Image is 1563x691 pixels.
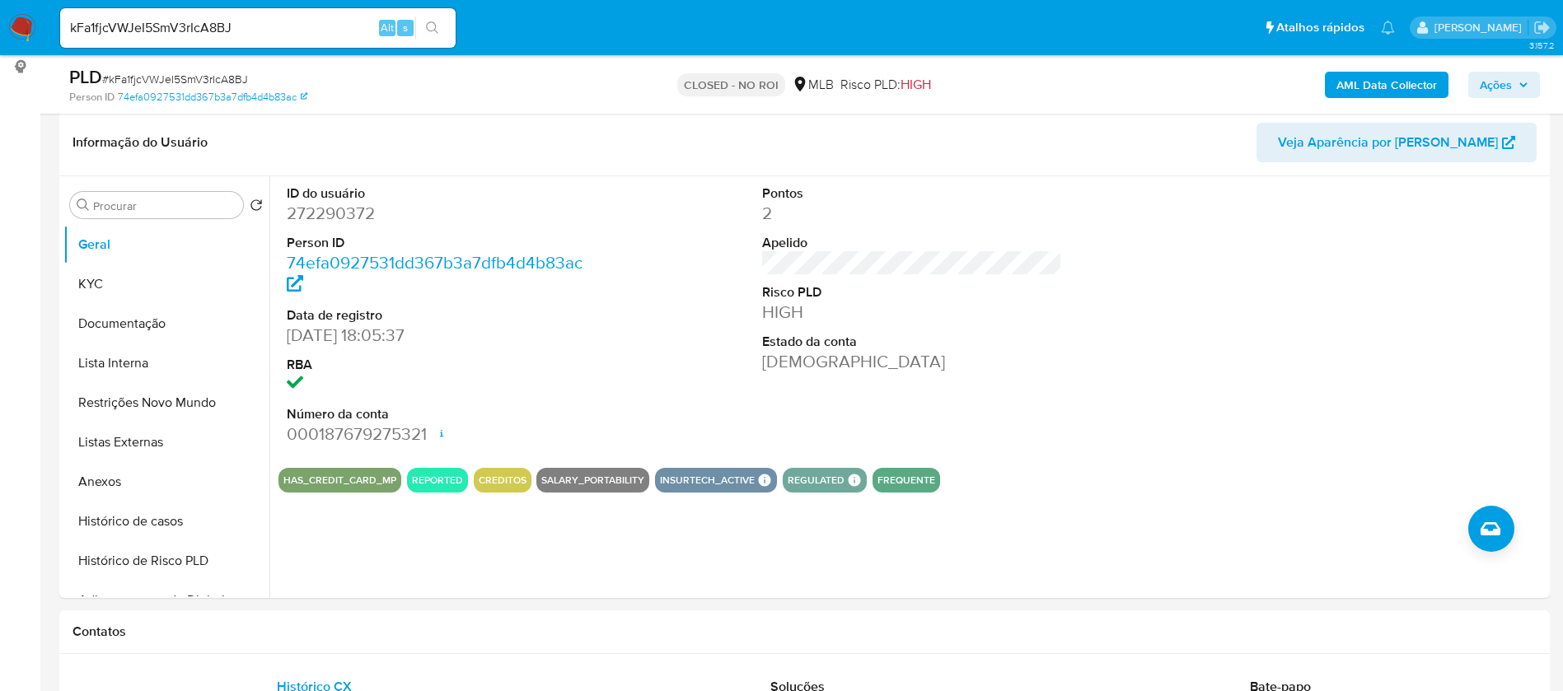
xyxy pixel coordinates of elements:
[287,184,587,203] dt: ID do usuário
[287,306,587,324] dt: Data de registro
[840,76,931,94] span: Risco PLD:
[63,541,269,581] button: Histórico de Risco PLD
[762,202,1063,225] dd: 2
[287,202,587,225] dd: 272290372
[63,423,269,462] button: Listas Externas
[1336,72,1437,98] b: AML Data Collector
[287,423,587,446] dd: 000187679275321
[73,134,208,151] h1: Informação do Usuário
[677,73,785,96] p: CLOSED - NO ROI
[73,623,1537,640] h1: Contatos
[69,63,102,90] b: PLD
[403,20,408,35] span: s
[1278,123,1498,162] span: Veja Aparência por [PERSON_NAME]
[250,198,263,217] button: Retornar ao pedido padrão
[287,356,587,374] dt: RBA
[1325,72,1448,98] button: AML Data Collector
[93,198,236,213] input: Procurar
[102,71,248,87] span: # kFa1fjcVWJeI5SmV3rIcA8BJ
[287,405,587,423] dt: Número da conta
[60,17,456,39] input: Pesquise usuários ou casos...
[287,234,587,252] dt: Person ID
[415,16,449,40] button: search-icon
[1533,19,1551,36] a: Sair
[762,301,1063,324] dd: HIGH
[901,75,931,94] span: HIGH
[287,250,583,297] a: 74efa0927531dd367b3a7dfb4d4b83ac
[69,90,115,105] b: Person ID
[762,350,1063,373] dd: [DEMOGRAPHIC_DATA]
[762,184,1063,203] dt: Pontos
[63,225,269,264] button: Geral
[118,90,307,105] a: 74efa0927531dd367b3a7dfb4d4b83ac
[762,283,1063,301] dt: Risco PLD
[63,383,269,423] button: Restrições Novo Mundo
[762,234,1063,252] dt: Apelido
[63,581,269,620] button: Adiantamentos de Dinheiro
[1468,72,1540,98] button: Ações
[762,333,1063,351] dt: Estado da conta
[1480,72,1512,98] span: Ações
[792,76,834,94] div: MLB
[63,462,269,502] button: Anexos
[1256,123,1537,162] button: Veja Aparência por [PERSON_NAME]
[77,198,90,212] button: Procurar
[381,20,394,35] span: Alt
[63,264,269,304] button: KYC
[63,343,269,383] button: Lista Interna
[1529,39,1555,52] span: 3.157.2
[63,502,269,541] button: Histórico de casos
[1276,19,1364,36] span: Atalhos rápidos
[63,304,269,343] button: Documentação
[1381,21,1395,35] a: Notificações
[1434,20,1528,35] p: andreia.almeida@mercadolivre.com
[287,324,587,347] dd: [DATE] 18:05:37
